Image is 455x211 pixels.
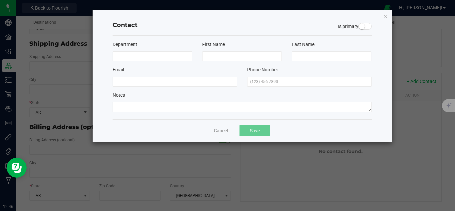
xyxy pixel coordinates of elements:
span: First Name [202,42,225,47]
button: Cancel [214,127,228,134]
button: Save [239,125,270,136]
span: Last Name [292,42,314,47]
iframe: Resource center [7,158,27,178]
span: Department [113,42,137,47]
span: Notes [113,92,125,98]
h4: Contact [113,21,372,30]
span: Email [113,67,124,72]
span: Phone Number [247,67,278,72]
span: Is primary [338,24,358,29]
input: (123) 456-7890 [247,77,372,87]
